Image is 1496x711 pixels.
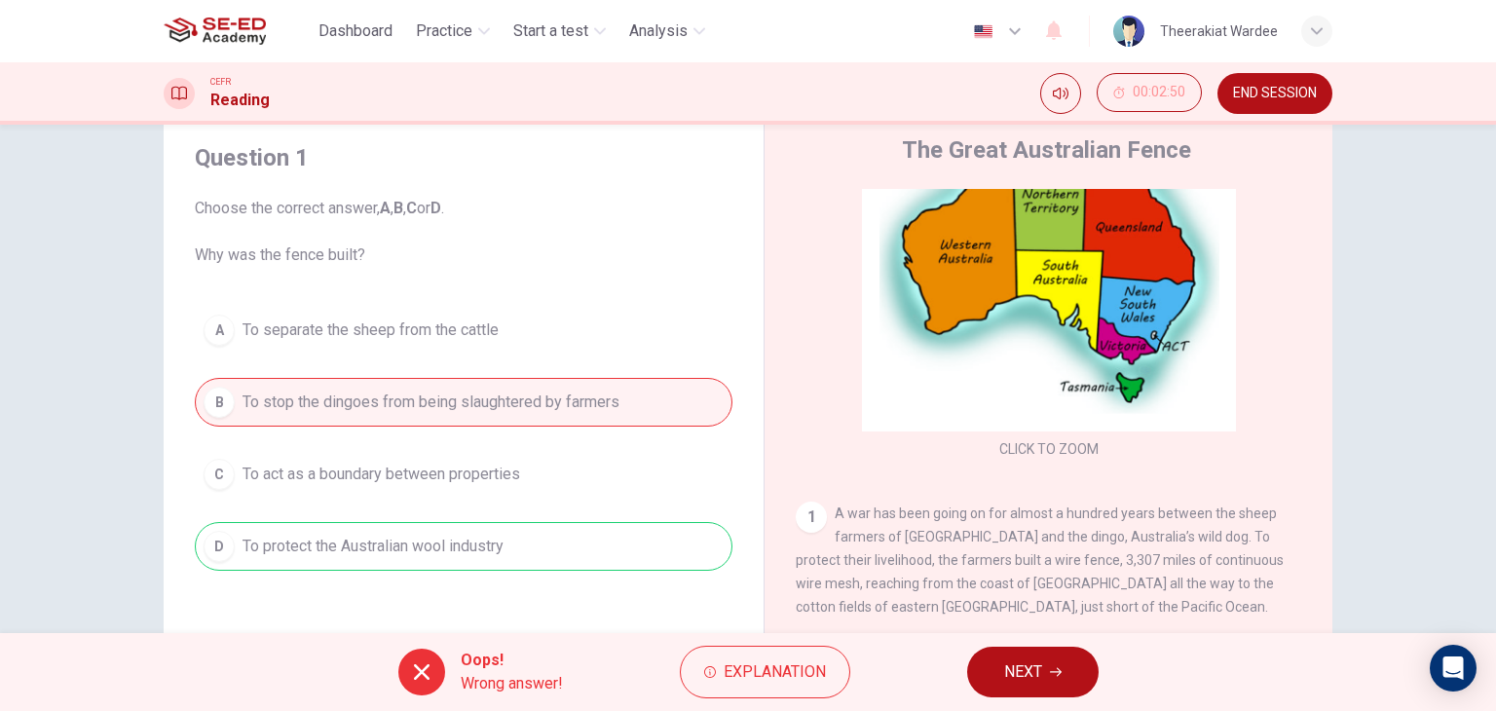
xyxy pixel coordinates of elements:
div: 1 [796,502,827,533]
span: Oops! [461,649,563,672]
b: D [430,199,441,217]
button: END SESSION [1217,73,1332,114]
h4: The Great Australian Fence [902,134,1191,166]
span: CEFR [210,75,231,89]
div: Theerakiat Wardee [1160,19,1278,43]
a: SE-ED Academy logo [164,12,311,51]
b: A [380,199,391,217]
span: Explanation [724,658,826,686]
button: Start a test [505,14,614,49]
span: Choose the correct answer, , , or . Why was the fence built? [195,197,732,267]
span: Dashboard [318,19,393,43]
span: Practice [416,19,472,43]
b: B [393,199,403,217]
span: Analysis [629,19,688,43]
span: Wrong answer! [461,672,563,695]
button: 00:02:50 [1097,73,1202,112]
h1: Reading [210,89,270,112]
img: en [971,24,995,39]
img: SE-ED Academy logo [164,12,266,51]
button: Practice [408,14,498,49]
div: Mute [1040,73,1081,114]
button: Explanation [680,646,850,698]
div: Hide [1097,73,1202,114]
button: NEXT [967,647,1099,697]
b: C [406,199,417,217]
span: NEXT [1004,658,1042,686]
div: Open Intercom Messenger [1430,645,1477,692]
img: Profile picture [1113,16,1144,47]
h4: Question 1 [195,142,732,173]
span: END SESSION [1233,86,1317,101]
button: Analysis [621,14,713,49]
span: Start a test [513,19,588,43]
button: Dashboard [311,14,400,49]
span: 00:02:50 [1133,85,1185,100]
span: A war has been going on for almost a hundred years between the sheep farmers of [GEOGRAPHIC_DATA]... [796,505,1284,615]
